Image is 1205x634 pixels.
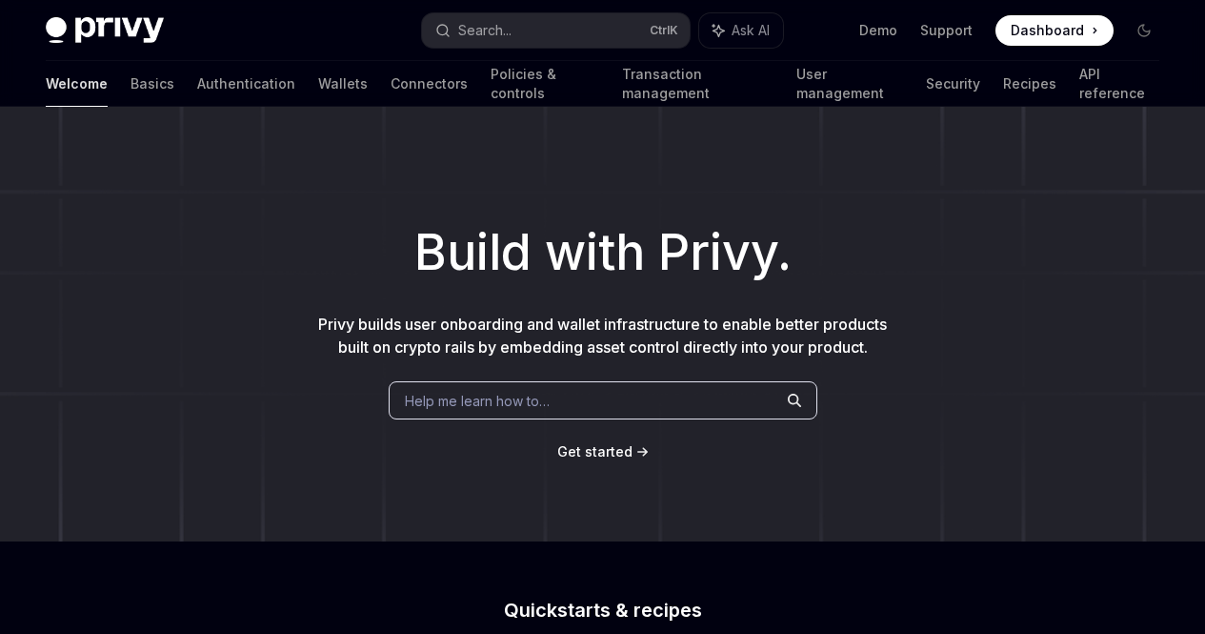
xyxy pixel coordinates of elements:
[46,61,108,107] a: Welcome
[1079,61,1159,107] a: API reference
[131,61,174,107] a: Basics
[995,15,1114,46] a: Dashboard
[268,601,938,620] h2: Quickstarts & recipes
[650,23,678,38] span: Ctrl K
[318,61,368,107] a: Wallets
[622,61,773,107] a: Transaction management
[405,391,550,411] span: Help me learn how to…
[732,21,770,40] span: Ask AI
[796,61,904,107] a: User management
[859,21,897,40] a: Demo
[557,443,633,460] span: Get started
[1003,61,1056,107] a: Recipes
[46,17,164,44] img: dark logo
[1129,15,1159,46] button: Toggle dark mode
[920,21,973,40] a: Support
[926,61,980,107] a: Security
[197,61,295,107] a: Authentication
[491,61,599,107] a: Policies & controls
[458,19,512,42] div: Search...
[1011,21,1084,40] span: Dashboard
[699,13,783,48] button: Ask AI
[557,442,633,461] a: Get started
[391,61,468,107] a: Connectors
[30,215,1175,290] h1: Build with Privy.
[318,315,887,357] span: Privy builds user onboarding and wallet infrastructure to enable better products built on crypto ...
[422,13,690,48] button: Search...CtrlK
